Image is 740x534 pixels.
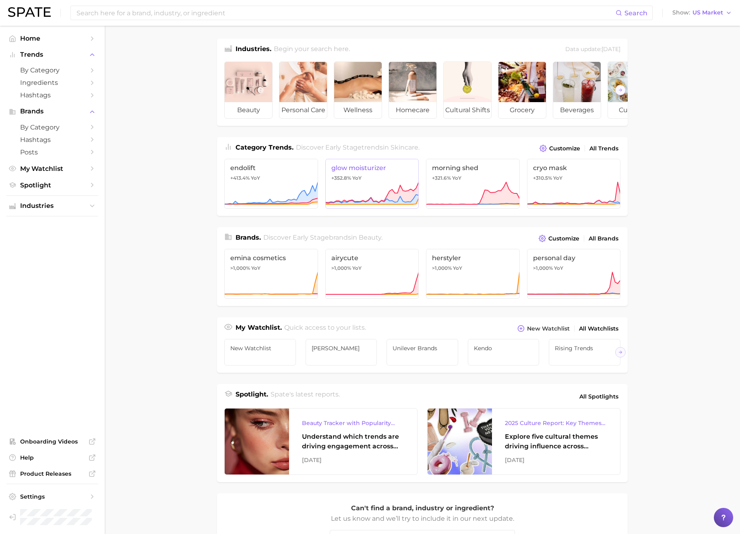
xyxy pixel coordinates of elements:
a: Rising Trends [549,339,620,366]
div: [DATE] [505,455,607,465]
span: Kendo [474,345,533,351]
img: SPATE [8,7,51,17]
div: Data update: [DATE] [565,44,620,55]
span: YoY [553,175,562,181]
span: YoY [452,175,461,181]
span: All Watchlists [579,325,618,332]
a: Kendo [468,339,539,366]
span: YoY [554,265,563,271]
div: Beauty Tracker with Popularity Index [302,418,404,428]
a: Product Releases [6,468,98,480]
span: Ingredients [20,79,85,86]
div: [DATE] [302,455,404,465]
div: Understand which trends are driving engagement across platforms in the skin, hair, makeup, and fr... [302,432,404,451]
a: by Category [6,64,98,76]
a: My Watchlist [6,162,98,175]
a: personal care [279,62,327,119]
span: All Spotlights [579,392,618,401]
span: cultural shifts [444,102,491,118]
span: grocery [498,102,546,118]
h1: Industries. [236,44,271,55]
a: emina cosmetics>1,000% YoY [224,249,318,299]
a: All Spotlights [577,390,620,403]
span: YoY [251,175,260,181]
input: Search here for a brand, industry, or ingredient [76,6,616,20]
a: by Category [6,121,98,133]
a: cryo mask+310.5% YoY [527,159,621,209]
span: Unilever brands [393,345,452,351]
a: Spotlight [6,179,98,191]
span: +321.6% [432,175,451,181]
span: personal care [279,102,327,118]
span: by Category [20,123,85,131]
a: endolift+413.4% YoY [224,159,318,209]
div: 2025 Culture Report: Key Themes That Are Shaping Consumer Demand [505,418,607,428]
a: Ingredients [6,76,98,89]
div: Explore five cultural themes driving influence across beauty, food, and pop culture. [505,432,607,451]
span: wellness [334,102,382,118]
span: >1,000% [432,265,452,271]
span: endolift [230,164,312,172]
a: culinary [608,62,656,119]
span: Spotlight [20,181,85,189]
span: glow moisturizer [331,164,413,172]
span: YoY [352,265,362,271]
span: Industries [20,202,85,209]
a: Help [6,452,98,464]
span: culinary [608,102,655,118]
span: airycute [331,254,413,262]
p: Let us know and we’ll try to include it in our next update. [330,513,515,524]
span: personal day [533,254,615,262]
span: Settings [20,493,85,500]
span: US Market [692,10,723,15]
span: Discover Early Stage brands in . [263,234,382,241]
span: Discover Early Stage trends in . [296,144,420,151]
a: Home [6,32,98,45]
span: YoY [251,265,260,271]
span: skincare [391,144,418,151]
button: New Watchlist [515,323,572,334]
a: personal day>1,000% YoY [527,249,621,299]
a: Onboarding Videos [6,435,98,448]
a: Log out. Currently logged in as Pro User with e-mail spate.pro@test.test. [6,507,98,528]
a: [PERSON_NAME] [306,339,377,366]
button: Customize [537,233,581,244]
span: YoY [352,175,362,181]
a: Settings [6,491,98,503]
h2: Begin your search here. [274,44,350,55]
button: ShowUS Market [670,8,734,18]
span: Search [624,9,647,17]
h2: Spate's latest reports. [271,390,340,403]
span: Help [20,454,85,461]
span: >1,000% [331,265,351,271]
span: YoY [453,265,462,271]
a: Hashtags [6,89,98,101]
a: airycute>1,000% YoY [325,249,419,299]
span: New Watchlist [230,345,290,351]
span: beauty [359,234,381,241]
span: Trends [20,51,85,58]
p: Can't find a brand, industry or ingredient? [330,503,515,513]
span: >1,000% [533,265,553,271]
button: Trends [6,49,98,61]
a: beauty [224,62,273,119]
span: Brands [20,108,85,115]
a: All Trends [587,143,620,154]
button: Scroll Right [615,347,626,357]
span: cryo mask [533,164,615,172]
span: +310.5% [533,175,552,181]
span: Brands . [236,234,261,241]
a: Posts [6,146,98,158]
span: Show [672,10,690,15]
span: Posts [20,148,85,156]
a: Unilever brands [387,339,458,366]
a: homecare [389,62,437,119]
h1: Spotlight. [236,390,268,403]
a: wellness [334,62,382,119]
span: My Watchlist [20,165,85,173]
span: All Trends [589,145,618,152]
a: beverages [553,62,601,119]
a: cultural shifts [443,62,492,119]
span: by Category [20,66,85,74]
h1: My Watchlist. [236,323,282,334]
